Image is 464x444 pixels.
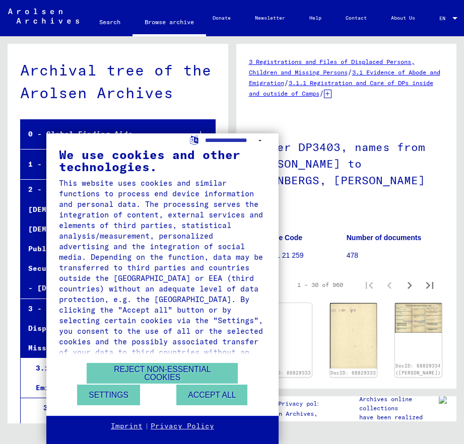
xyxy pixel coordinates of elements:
[176,385,247,405] button: Accept all
[59,149,266,173] div: We use cookies and other technologies.
[87,363,238,384] button: Reject non-essential cookies
[111,421,143,431] a: Imprint
[151,421,214,431] a: Privacy Policy
[59,178,266,368] div: This website uses cookies and similar functions to process end device information and personal da...
[77,385,140,405] button: Settings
